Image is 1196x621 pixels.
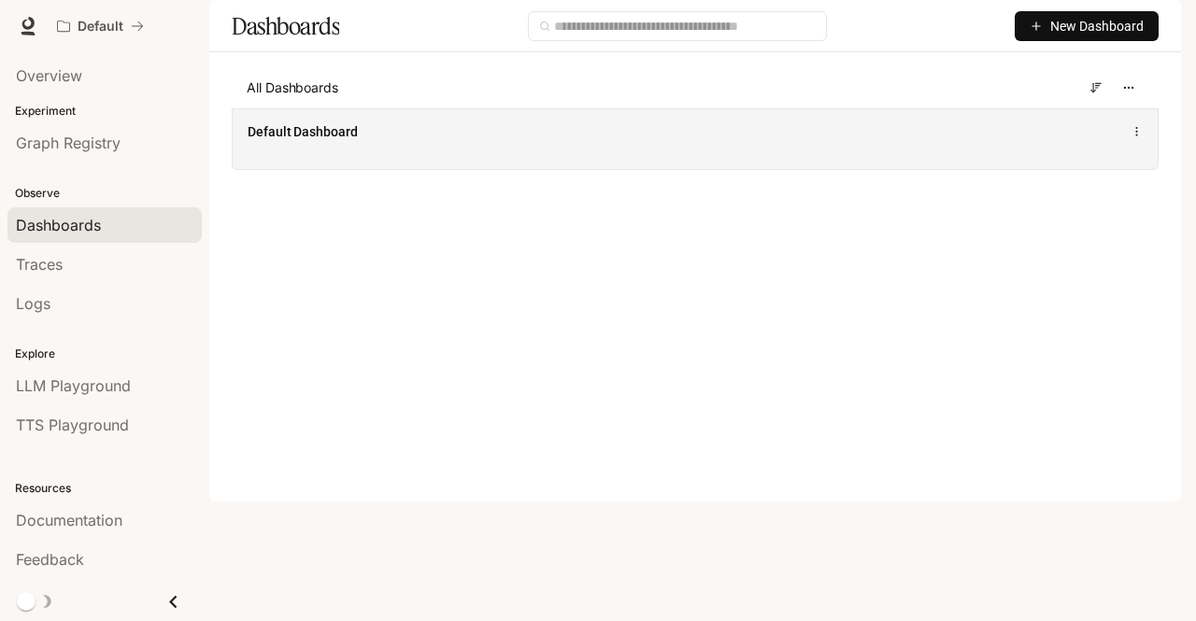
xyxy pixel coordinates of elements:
[232,7,339,45] h1: Dashboards
[1050,16,1144,36] span: New Dashboard
[78,19,123,35] p: Default
[49,7,152,45] button: All workspaces
[1015,11,1159,41] button: New Dashboard
[248,122,358,141] a: Default Dashboard
[247,78,338,97] span: All Dashboards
